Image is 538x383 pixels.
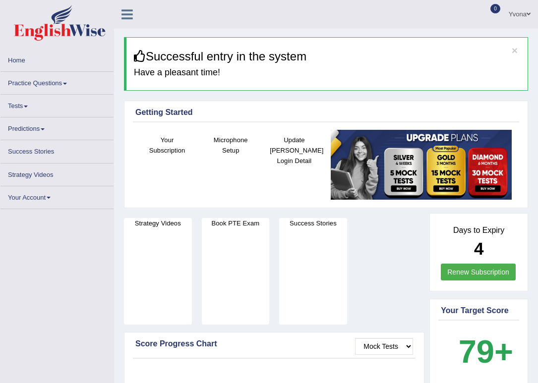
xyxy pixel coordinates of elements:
h4: Days to Expiry [441,226,517,235]
a: Practice Questions [0,72,114,91]
a: Success Stories [0,140,114,160]
h4: Your Subscription [140,135,194,156]
div: Getting Started [135,107,517,118]
h4: Strategy Videos [124,218,192,228]
button: × [512,45,518,55]
div: Your Target Score [441,305,517,317]
b: 79+ [459,333,513,370]
a: Strategy Videos [0,164,114,183]
h4: Microphone Setup [204,135,257,156]
h4: Update [PERSON_NAME] Login Detail [267,135,321,166]
h3: Successful entry in the system [134,50,520,63]
img: small5.jpg [331,130,512,200]
a: Predictions [0,117,114,137]
h4: Book PTE Exam [202,218,270,228]
a: Home [0,49,114,68]
b: 4 [474,239,483,258]
h4: Success Stories [279,218,347,228]
span: 0 [490,4,500,13]
div: Score Progress Chart [135,338,413,350]
h4: Have a pleasant time! [134,68,520,78]
a: Tests [0,95,114,114]
a: Your Account [0,186,114,206]
a: Renew Subscription [441,264,516,280]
